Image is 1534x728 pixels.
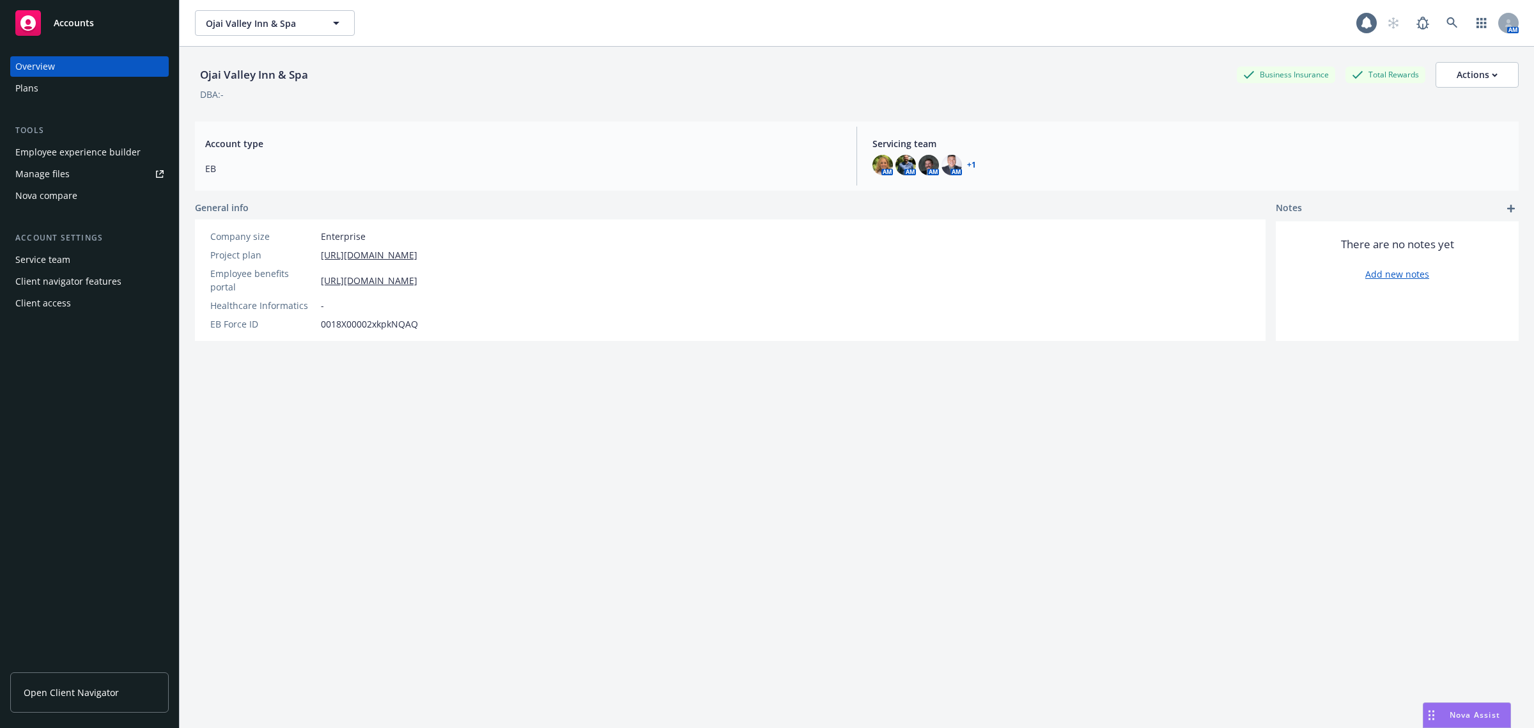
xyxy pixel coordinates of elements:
[895,155,916,175] img: photo
[1469,10,1494,36] a: Switch app
[210,267,316,294] div: Employee benefits portal
[321,274,417,287] a: [URL][DOMAIN_NAME]
[1276,201,1302,216] span: Notes
[10,232,169,244] div: Account settings
[1341,237,1454,252] span: There are no notes yet
[872,137,1508,150] span: Servicing team
[10,271,169,292] a: Client navigator features
[10,249,169,270] a: Service team
[1365,267,1429,281] a: Add new notes
[918,155,939,175] img: photo
[205,137,841,150] span: Account type
[210,317,316,331] div: EB Force ID
[205,162,841,175] span: EB
[210,248,316,262] div: Project plan
[10,124,169,137] div: Tools
[10,78,169,99] a: Plans
[1381,10,1406,36] a: Start snowing
[1423,703,1439,727] div: Drag to move
[195,201,249,214] span: General info
[15,293,71,313] div: Client access
[210,230,316,243] div: Company size
[10,293,169,313] a: Client access
[1439,10,1465,36] a: Search
[15,249,70,270] div: Service team
[195,67,313,83] div: Ojai Valley Inn & Spa
[10,5,169,41] a: Accounts
[321,230,366,243] span: Enterprise
[54,18,94,28] span: Accounts
[195,10,355,36] button: Ojai Valley Inn & Spa
[24,686,119,699] span: Open Client Navigator
[10,164,169,184] a: Manage files
[1457,63,1498,87] div: Actions
[1436,62,1519,88] button: Actions
[1450,709,1500,720] span: Nova Assist
[321,299,324,312] span: -
[210,299,316,312] div: Healthcare Informatics
[1503,201,1519,216] a: add
[15,78,38,99] div: Plans
[1345,67,1425,83] div: Total Rewards
[941,155,962,175] img: photo
[1237,67,1335,83] div: Business Insurance
[15,186,77,206] div: Nova compare
[10,186,169,206] a: Nova compare
[15,271,121,292] div: Client navigator features
[967,161,976,169] a: +1
[321,317,418,331] span: 0018X00002xkpkNQAQ
[1423,702,1511,728] button: Nova Assist
[15,142,141,162] div: Employee experience builder
[15,56,55,77] div: Overview
[321,248,417,262] a: [URL][DOMAIN_NAME]
[872,155,893,175] img: photo
[200,88,224,101] div: DBA: -
[206,17,316,30] span: Ojai Valley Inn & Spa
[1410,10,1436,36] a: Report a Bug
[15,164,70,184] div: Manage files
[10,56,169,77] a: Overview
[10,142,169,162] a: Employee experience builder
